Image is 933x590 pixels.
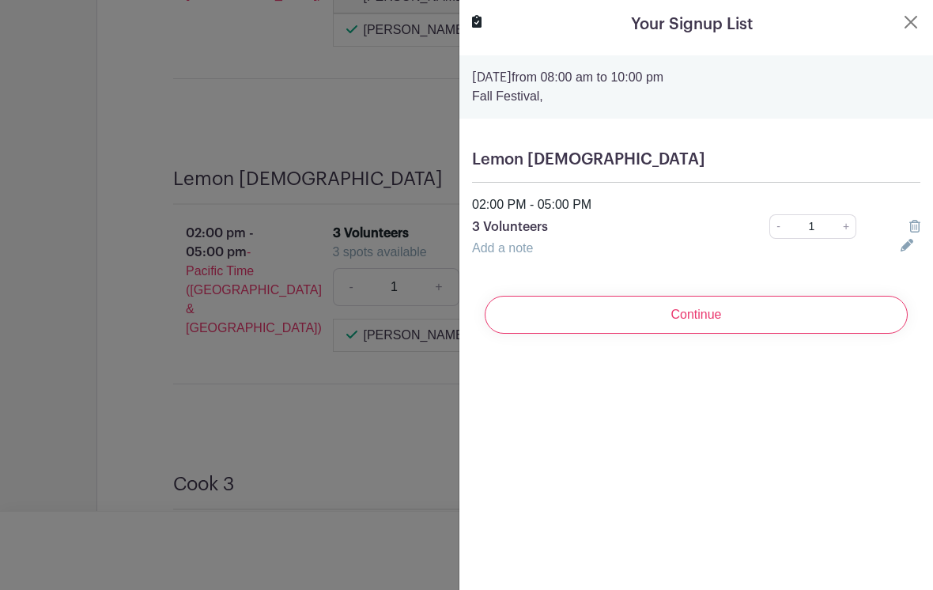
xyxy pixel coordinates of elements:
[631,13,753,36] h5: Your Signup List
[901,13,920,32] button: Close
[472,87,920,106] p: Fall Festival,
[472,68,920,87] p: from 08:00 am to 10:00 pm
[769,214,787,239] a: -
[472,217,726,236] p: 3 Volunteers
[472,241,533,255] a: Add a note
[485,296,908,334] input: Continue
[472,150,920,169] h5: Lemon [DEMOGRAPHIC_DATA]
[837,214,856,239] a: +
[463,195,930,214] div: 02:00 PM - 05:00 PM
[472,71,512,84] strong: [DATE]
